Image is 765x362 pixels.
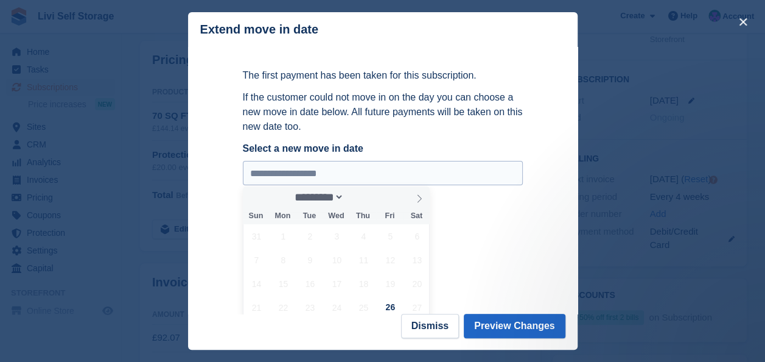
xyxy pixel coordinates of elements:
label: Select a new move in date [243,141,523,156]
span: Tue [296,212,323,220]
span: Fri [376,212,403,220]
p: If the customer could not move in on the day you can choose a new move in date below. All future ... [243,90,523,134]
span: September 7, 2025 [245,248,268,272]
span: September 11, 2025 [352,248,376,272]
span: September 18, 2025 [352,272,376,296]
span: September 2, 2025 [298,224,322,248]
span: September 23, 2025 [298,296,322,319]
span: September 3, 2025 [325,224,349,248]
select: Month [290,191,344,204]
p: The first payment has been taken for this subscription. [243,68,523,83]
span: September 15, 2025 [271,272,295,296]
span: September 16, 2025 [298,272,322,296]
span: Sun [243,212,270,220]
span: September 13, 2025 [405,248,429,272]
span: September 26, 2025 [379,296,402,319]
span: September 22, 2025 [271,296,295,319]
span: September 4, 2025 [352,224,376,248]
span: September 8, 2025 [271,248,295,272]
span: Mon [269,212,296,220]
span: September 1, 2025 [271,224,295,248]
span: September 12, 2025 [379,248,402,272]
span: September 5, 2025 [379,224,402,248]
p: Extend move in date [200,23,319,37]
span: September 17, 2025 [325,272,349,296]
span: September 10, 2025 [325,248,349,272]
button: Dismiss [401,314,459,338]
span: September 27, 2025 [405,296,429,319]
span: August 31, 2025 [245,224,268,248]
button: Preview Changes [464,314,565,338]
span: Thu [349,212,376,220]
span: September 20, 2025 [405,272,429,296]
span: September 25, 2025 [352,296,376,319]
span: September 9, 2025 [298,248,322,272]
span: September 14, 2025 [245,272,268,296]
span: Wed [323,212,349,220]
span: September 21, 2025 [245,296,268,319]
span: September 19, 2025 [379,272,402,296]
span: September 24, 2025 [325,296,349,319]
button: close [733,12,753,32]
span: September 6, 2025 [405,224,429,248]
input: Year [344,191,382,204]
span: Sat [403,212,430,220]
